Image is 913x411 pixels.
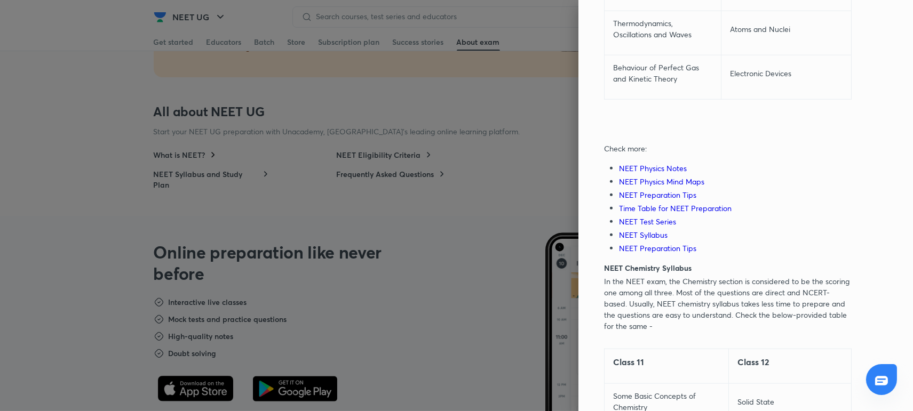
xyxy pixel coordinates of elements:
[619,203,732,213] a: Time Table for NEET Preparation
[619,216,676,227] a: NEET Test Series
[613,62,712,84] p: Behaviour of Perfect Gas and Kinetic Theory
[619,163,687,173] a: NEET Physics Notes
[613,356,644,367] strong: Class 11
[619,190,696,200] a: NEET Preparation Tips
[619,230,668,240] a: NEET Syllabus
[737,396,843,407] p: Solid State
[730,68,843,79] p: Electronic Devices
[613,18,712,40] p: Thermodynamics, Oscillations and Waves
[737,356,769,367] strong: Class 12
[730,23,843,35] p: Atoms and Nuclei
[619,243,696,253] a: NEET Preparation Tips
[604,143,852,154] p: Check more:
[619,176,704,187] a: NEET Physics Mind Maps
[604,262,852,273] h3: NEET Chemistry Syllabus
[604,276,852,332] p: In the NEET exam, the Chemistry section is considered to be the scoring one among all three. Most...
